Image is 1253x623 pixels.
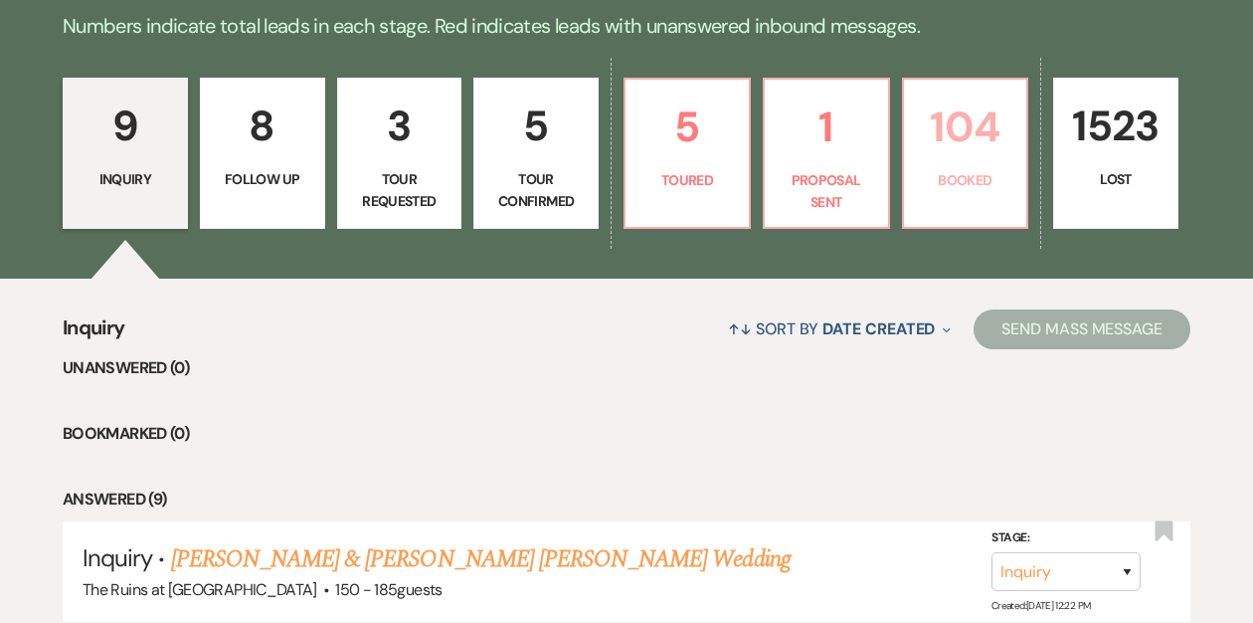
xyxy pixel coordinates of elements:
p: Follow Up [213,168,312,190]
p: Lost [1066,168,1165,190]
a: 9Inquiry [63,78,188,229]
li: Unanswered (0) [63,355,1190,381]
span: The Ruins at [GEOGRAPHIC_DATA] [83,579,317,600]
a: 3Tour Requested [337,78,462,229]
label: Stage: [991,527,1141,549]
button: Send Mass Message [974,310,1190,349]
p: Proposal Sent [777,169,876,214]
p: Tour Confirmed [486,168,586,213]
p: Inquiry [76,168,175,190]
a: 104Booked [902,78,1029,229]
p: 5 [637,94,737,160]
p: Booked [916,169,1015,191]
p: Toured [637,169,737,191]
a: 1Proposal Sent [763,78,890,229]
li: Answered (9) [63,487,1190,513]
span: ↑↓ [728,318,752,339]
span: 150 - 185 guests [335,579,442,600]
p: 5 [486,93,586,159]
p: 1523 [1066,93,1165,159]
span: Created: [DATE] 12:22 PM [991,599,1090,612]
span: Inquiry [83,542,152,573]
p: 9 [76,93,175,159]
p: 104 [916,94,1015,160]
button: Sort By Date Created [720,303,959,355]
p: 8 [213,93,312,159]
span: Inquiry [63,312,125,355]
p: 1 [777,94,876,160]
p: 3 [350,93,449,159]
a: 5Toured [624,78,751,229]
p: Tour Requested [350,168,449,213]
a: 5Tour Confirmed [473,78,599,229]
a: 1523Lost [1053,78,1178,229]
a: [PERSON_NAME] & [PERSON_NAME] [PERSON_NAME] Wedding [171,541,791,577]
a: 8Follow Up [200,78,325,229]
li: Bookmarked (0) [63,421,1190,447]
span: Date Created [822,318,935,339]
